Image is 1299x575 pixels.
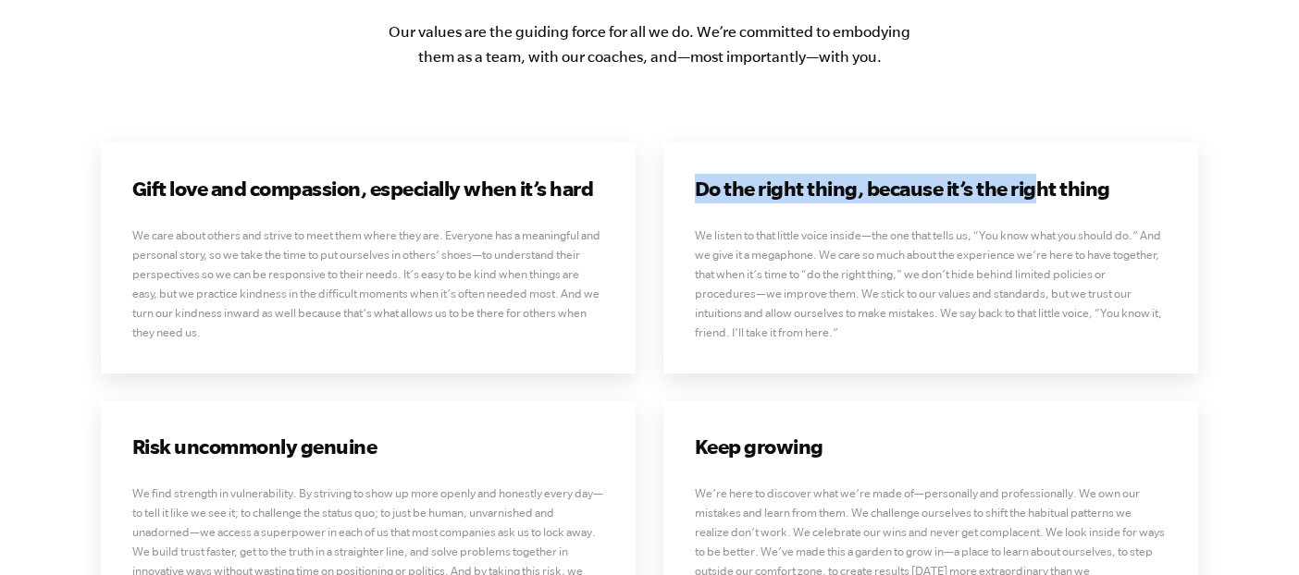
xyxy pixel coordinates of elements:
h3: Gift love and compassion, especially when it’s hard [132,174,605,203]
h3: Risk uncommonly genuine [132,432,605,461]
iframe: Chat Widget [1206,486,1299,575]
p: We care about others and strive to meet them where they are. Everyone has a meaningful and person... [132,226,605,342]
p: We listen to that little voice inside—the one that tells us, “You know what you should do.” And w... [695,226,1168,342]
h3: Do the right thing, because it’s the right thing [695,174,1168,203]
h3: Keep growing [695,432,1168,461]
p: Our values are the guiding force for all we do. We’re committed to embodying them as a team, with... [381,19,918,69]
